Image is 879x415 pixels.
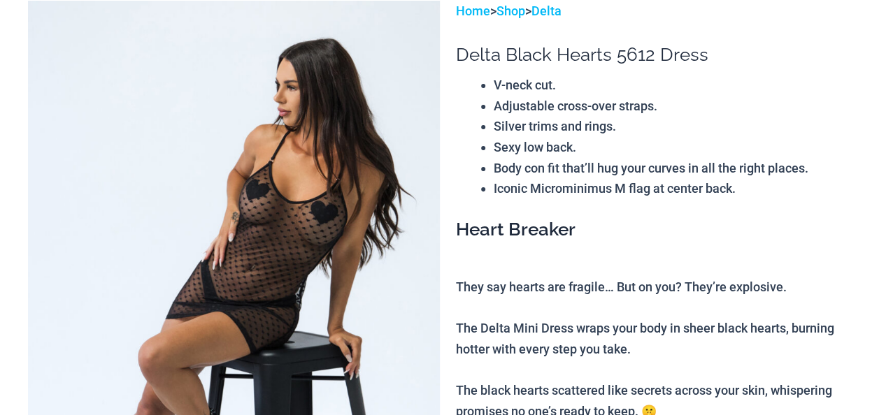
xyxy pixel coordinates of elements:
li: V-neck cut. [494,75,851,96]
li: Body con fit that’ll hug your curves in all the right places. [494,158,851,179]
p: > > [456,1,851,22]
li: Adjustable cross-over straps. [494,96,851,117]
a: Shop [496,3,525,18]
h1: Delta Black Hearts 5612 Dress [456,44,851,66]
li: Sexy low back. [494,137,851,158]
h3: Heart Breaker [456,218,851,242]
a: Home [456,3,490,18]
a: Delta [531,3,562,18]
li: Silver trims and rings. [494,116,851,137]
li: Iconic Microminimus M flag at center back. [494,178,851,199]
